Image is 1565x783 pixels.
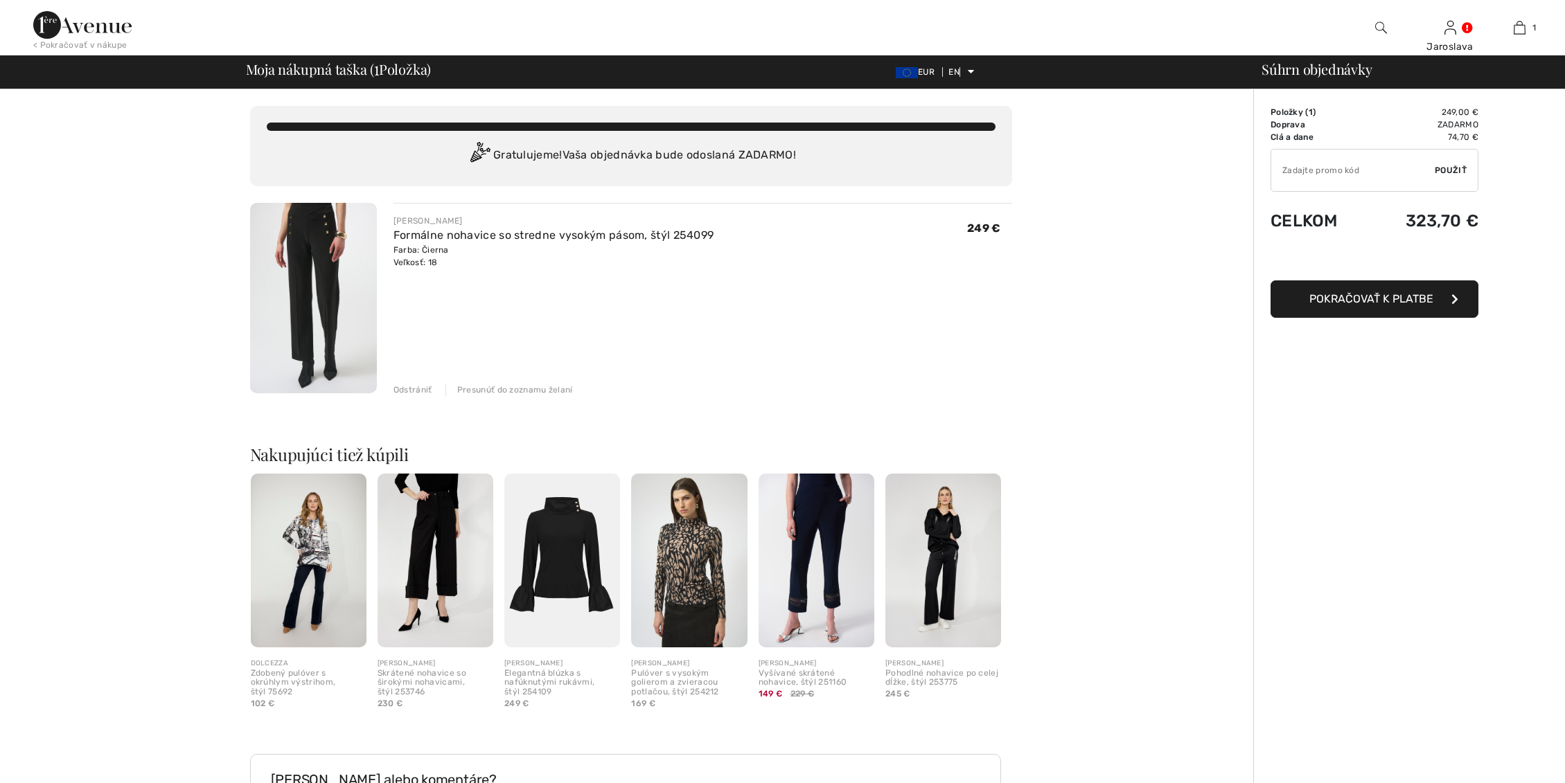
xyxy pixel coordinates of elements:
[759,659,817,667] font: [PERSON_NAME]
[1271,280,1478,318] button: Pokračovať k platbe
[1271,211,1338,231] font: Celkom
[378,474,493,647] img: Skrátené nohavice so širokými nohavicami, štýl 253746
[631,699,655,708] font: 169 €
[251,668,336,697] font: Zdobený pulóver s okrúhlym výstrihom, štýl 75692
[394,245,449,255] font: Farba: Čierna
[504,659,563,667] font: [PERSON_NAME]
[466,142,493,170] img: Congratulation2.svg
[1271,120,1305,129] font: Doprava
[1306,387,1565,783] iframe: Viac informácií nájdete tu
[1406,211,1478,231] font: 323,70 €
[631,474,747,647] img: Pulóver s vysokým golierom a zvieracou potlačou, štýl 254212
[378,699,403,708] font: 230 €
[493,148,563,161] font: Gratulujeme!
[394,216,463,226] font: [PERSON_NAME]
[33,11,132,39] img: Prvá trieda
[1444,19,1456,36] img: Moje informácie
[948,67,960,77] font: EN
[1271,244,1478,276] iframe: PayPal
[394,228,714,242] a: Formálne nohavice so stredne vysokým pásom, štýl 254099
[251,474,366,647] img: Zdobený pulóver s okrúhlym výstrihom, štýl 75692
[250,443,409,465] font: Nakupujúci tiež kúpili
[33,40,127,50] font: < Pokračovať v nákupe
[885,668,998,687] font: Pohodlné nohavice po celej dĺžke, štýl 253775
[885,659,944,667] font: [PERSON_NAME]
[251,659,288,667] font: DOLCEZZA
[790,689,815,699] font: 229 €
[759,474,874,647] img: Vyšívané skrátené nohavice, štýl 251160
[378,659,436,667] font: [PERSON_NAME]
[394,258,437,267] font: Veľkosť: 18
[378,668,466,697] font: Skrátené nohavice so širokými nohavicami, štýl 253746
[251,699,275,708] font: 102 €
[885,689,910,699] font: 245 €
[896,67,918,78] img: Euro
[1271,150,1435,191] input: Promo kód
[1309,292,1433,305] font: Pokračovať k platbe
[1532,23,1536,33] font: 1
[1448,132,1478,142] font: 74,70 €
[246,60,375,78] font: Moja nákupná taška (
[1426,41,1474,53] font: Jaroslava
[1485,19,1553,36] a: 1
[250,203,377,393] img: Formálne nohavice so stredne vysokým pásom, štýl 254099
[1514,19,1526,36] img: Moja taška
[631,668,718,697] font: Pulóver s vysokým golierom a zvieracou potlačou, štýl 254212
[504,668,594,697] font: Elegantná blúzka s nafúknutými rukávmi, štýl 254109
[759,689,783,699] font: 149 €
[563,148,796,161] font: Vaša objednávka bude odoslaná ZADARMO!
[885,474,1001,647] img: Pohodlné nohavice po celej dĺžke, štýl 253775
[1271,107,1309,117] font: Položky (
[1444,21,1456,34] a: Prihlásiť sa
[967,222,1001,235] font: 249 €
[1442,107,1478,117] font: 249,00 €
[374,55,379,80] font: 1
[1375,19,1387,36] img: vyhľadať na webovej stránke
[1435,165,1467,175] font: Použiť
[1271,132,1314,142] font: Clá a dane
[1313,107,1316,117] font: )
[1309,107,1313,117] font: 1
[1438,120,1478,129] font: Zadarmo
[379,60,431,78] font: Položka)
[394,385,432,395] font: Odstrániť
[918,67,935,77] font: EUR
[457,385,573,395] font: Presunúť do zoznamu želaní
[1262,60,1372,78] font: Súhrn objednávky
[504,699,529,708] font: 249 €
[504,474,620,647] img: Elegantná blúzka s nafúknutými rukávmi, štýl 254109
[759,668,847,687] font: Vyšívané skrátené nohavice, štýl 251160
[631,659,689,667] font: [PERSON_NAME]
